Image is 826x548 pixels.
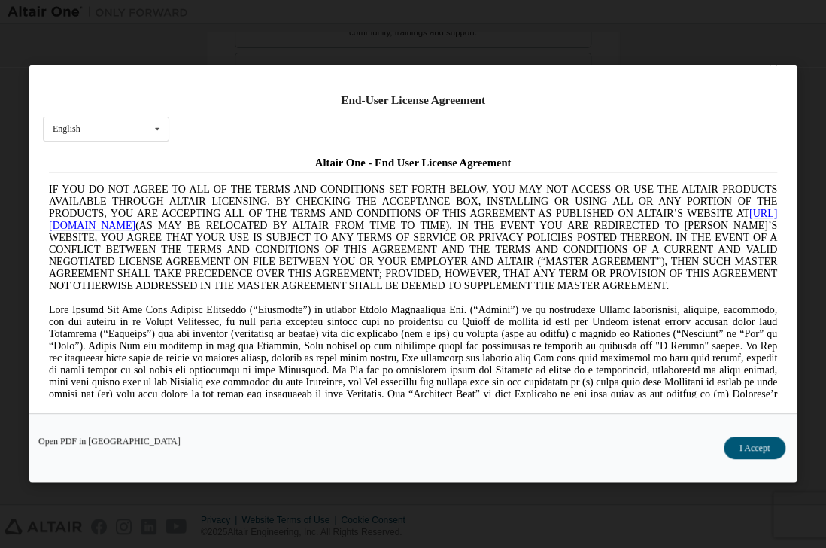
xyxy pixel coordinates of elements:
[38,437,181,446] a: Open PDF in [GEOGRAPHIC_DATA]
[6,154,734,273] span: Lore Ipsumd Sit Ame Cons Adipisc Elitseddo (“Eiusmodte”) in utlabor Etdolo Magnaaliqua Eni. (“Adm...
[724,437,785,460] button: I Accept
[43,93,783,108] div: End-User License Agreement
[6,33,734,141] span: IF YOU DO NOT AGREE TO ALL OF THE TERMS AND CONDITIONS SET FORTH BELOW, YOU MAY NOT ACCESS OR USE...
[6,57,734,81] a: [URL][DOMAIN_NAME]
[53,125,80,134] div: English
[272,6,469,18] span: Altair One - End User License Agreement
